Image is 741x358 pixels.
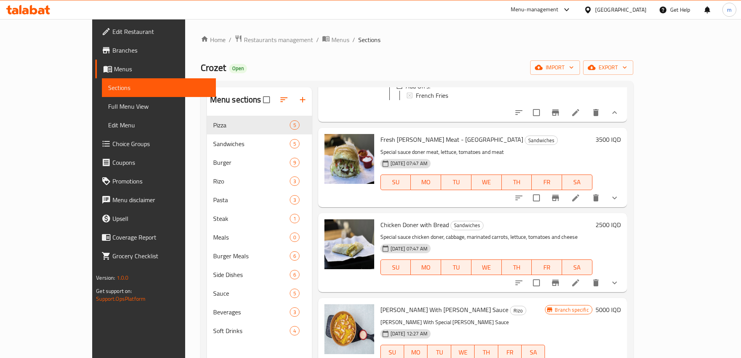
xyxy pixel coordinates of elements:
[384,262,408,273] span: SU
[501,347,519,358] span: FR
[290,326,300,335] div: items
[505,176,529,188] span: TH
[213,270,290,279] span: Side Dishes
[384,176,408,188] span: SU
[213,195,290,205] span: Pasta
[510,306,526,315] span: Rizo
[595,5,646,14] div: [GEOGRAPHIC_DATA]
[471,175,502,190] button: WE
[411,175,441,190] button: MO
[352,35,355,44] li: /
[525,347,542,358] span: SA
[532,259,562,275] button: FR
[380,317,545,327] p: [PERSON_NAME] With Special [PERSON_NAME] Sauce
[583,60,633,75] button: export
[95,209,216,228] a: Upsell
[95,247,216,265] a: Grocery Checklist
[546,273,565,292] button: Branch-specific-item
[610,108,619,117] svg: Show Choices
[562,259,592,275] button: SA
[95,228,216,247] a: Coverage Report
[95,172,216,190] a: Promotions
[605,273,624,292] button: show more
[213,307,290,317] span: Beverages
[596,304,621,315] h6: 5000 IQD
[605,103,624,122] button: show more
[290,290,299,297] span: 5
[571,193,580,203] a: Edit menu item
[108,120,210,130] span: Edit Menu
[213,139,290,148] span: Sandwiches
[290,120,300,130] div: items
[387,160,431,167] span: [DATE] 07:47 AM
[213,289,290,298] span: Sauce
[528,275,545,291] span: Select to update
[207,116,312,134] div: Pizza5
[96,273,115,283] span: Version:
[207,321,312,340] div: Soft Drinks4
[112,27,210,36] span: Edit Restaurant
[229,35,231,44] li: /
[441,259,471,275] button: TU
[213,233,290,242] span: Meals
[290,139,300,148] div: items
[380,175,411,190] button: SU
[528,104,545,121] span: Select to update
[450,221,483,230] div: Sandwiches
[290,270,300,279] div: items
[324,219,374,269] img: Chicken Doner with Bread
[451,221,483,230] span: Sandwiches
[610,278,619,287] svg: Show Choices
[380,134,523,145] span: Fresh [PERSON_NAME] Meat - [GEOGRAPHIC_DATA]
[587,273,605,292] button: delete
[525,136,558,145] div: Sandwiches
[587,103,605,122] button: delete
[290,234,299,241] span: 0
[358,35,380,44] span: Sections
[530,60,580,75] button: import
[528,190,545,206] span: Select to update
[562,175,592,190] button: SA
[95,41,216,60] a: Branches
[112,176,210,186] span: Promotions
[414,262,438,273] span: MO
[380,147,592,157] p: Special sauce doner meat, lettuce, tomatoes and meat
[596,219,621,230] h6: 2500 IQD
[532,175,562,190] button: FR
[535,176,559,188] span: FR
[95,134,216,153] a: Choice Groups
[96,294,145,304] a: Support.OpsPlatform
[96,286,132,296] span: Get support on:
[290,289,300,298] div: items
[95,153,216,172] a: Coupons
[535,262,559,273] span: FR
[207,265,312,284] div: Side Dishes6
[546,189,565,207] button: Branch-specific-item
[414,176,438,188] span: MO
[511,5,559,14] div: Menu-management
[207,113,312,343] nav: Menu sections
[552,306,592,314] span: Branch specific
[112,195,210,205] span: Menu disclaimer
[546,103,565,122] button: Branch-specific-item
[565,176,589,188] span: SA
[727,5,732,14] span: m
[108,83,210,92] span: Sections
[112,158,210,167] span: Coupons
[207,172,312,190] div: Rizo3
[95,190,216,209] a: Menu disclaimer
[102,97,216,116] a: Full Menu View
[117,273,129,283] span: 1.0.0
[290,122,299,129] span: 5
[290,309,299,316] span: 3
[510,189,528,207] button: sort-choices
[322,35,349,45] a: Menus
[475,262,499,273] span: WE
[213,158,290,167] span: Burger
[213,326,290,335] span: Soft Drinks
[478,347,495,358] span: TH
[536,63,574,72] span: import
